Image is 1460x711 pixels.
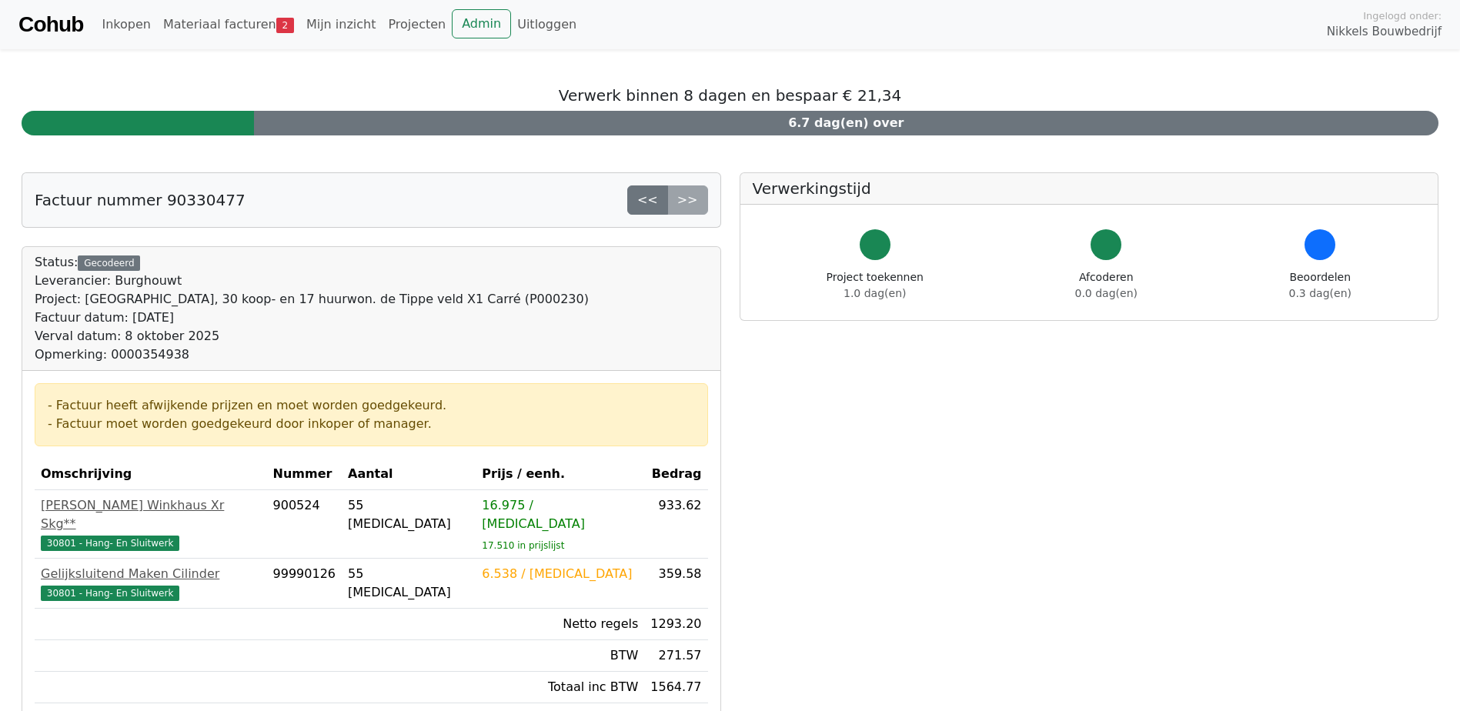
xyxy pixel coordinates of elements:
[267,459,342,490] th: Nummer
[48,396,695,415] div: - Factuur heeft afwijkende prijzen en moet worden goedgekeurd.
[35,345,589,364] div: Opmerking: 0000354938
[476,609,644,640] td: Netto regels
[48,415,695,433] div: - Factuur moet worden goedgekeurd door inkoper of manager.
[644,672,707,703] td: 1564.77
[35,272,589,290] div: Leverancier: Burghouwt
[482,565,638,583] div: 6.538 / [MEDICAL_DATA]
[41,565,261,583] div: Gelijksluitend Maken Cilinder
[18,6,83,43] a: Cohub
[1289,287,1351,299] span: 0.3 dag(en)
[95,9,156,40] a: Inkopen
[644,459,707,490] th: Bedrag
[644,490,707,559] td: 933.62
[35,290,589,309] div: Project: [GEOGRAPHIC_DATA], 30 koop- en 17 huurwon. de Tippe veld X1 Carré (P000230)
[348,496,469,533] div: 55 [MEDICAL_DATA]
[267,490,342,559] td: 900524
[627,185,668,215] a: <<
[452,9,511,38] a: Admin
[22,86,1438,105] h5: Verwerk binnen 8 dagen en bespaar € 21,34
[254,111,1438,135] div: 6.7 dag(en) over
[41,496,261,533] div: [PERSON_NAME] Winkhaus Xr Skg**
[644,609,707,640] td: 1293.20
[482,496,638,533] div: 16.975 / [MEDICAL_DATA]
[41,586,179,601] span: 30801 - Hang- En Sluitwerk
[644,559,707,609] td: 359.58
[644,640,707,672] td: 271.57
[300,9,383,40] a: Mijn inzicht
[482,540,564,551] sub: 17.510 in prijslijst
[35,309,589,327] div: Factuur datum: [DATE]
[511,9,583,40] a: Uitloggen
[476,640,644,672] td: BTW
[35,459,267,490] th: Omschrijving
[1327,23,1442,41] span: Nikkels Bouwbedrijf
[41,496,261,552] a: [PERSON_NAME] Winkhaus Xr Skg**30801 - Hang- En Sluitwerk
[157,9,300,40] a: Materiaal facturen2
[753,179,1426,198] h5: Verwerkingstijd
[78,255,140,271] div: Gecodeerd
[1363,8,1442,23] span: Ingelogd onder:
[276,18,294,33] span: 2
[348,565,469,602] div: 55 [MEDICAL_DATA]
[476,459,644,490] th: Prijs / eenh.
[1289,269,1351,302] div: Beoordelen
[844,287,906,299] span: 1.0 dag(en)
[1075,269,1138,302] div: Afcoderen
[41,565,261,602] a: Gelijksluitend Maken Cilinder30801 - Hang- En Sluitwerk
[476,672,644,703] td: Totaal inc BTW
[827,269,924,302] div: Project toekennen
[35,191,246,209] h5: Factuur nummer 90330477
[342,459,476,490] th: Aantal
[35,327,589,345] div: Verval datum: 8 oktober 2025
[382,9,452,40] a: Projecten
[1075,287,1138,299] span: 0.0 dag(en)
[267,559,342,609] td: 99990126
[41,536,179,551] span: 30801 - Hang- En Sluitwerk
[35,253,589,364] div: Status:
